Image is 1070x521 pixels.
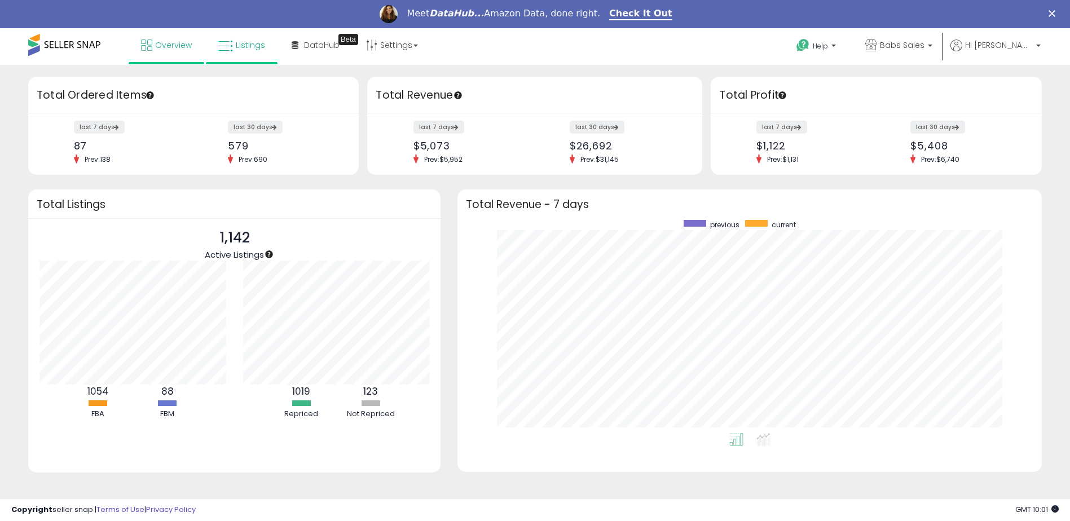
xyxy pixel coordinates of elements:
[429,8,484,19] i: DataHub...
[338,34,358,45] div: Tooltip anchor
[413,121,464,134] label: last 7 days
[787,30,847,65] a: Help
[87,385,109,398] b: 1054
[1015,504,1059,515] span: 2025-10-14 10:01 GMT
[64,409,132,420] div: FBA
[155,39,192,51] span: Overview
[145,90,155,100] div: Tooltip anchor
[11,504,52,515] strong: Copyright
[292,385,310,398] b: 1019
[777,90,787,100] div: Tooltip anchor
[267,409,335,420] div: Repriced
[915,154,965,164] span: Prev: $6,740
[950,39,1041,65] a: Hi [PERSON_NAME]
[407,8,600,19] div: Meet Amazon Data, done right.
[413,140,527,152] div: $5,073
[772,220,796,229] span: current
[710,220,739,229] span: previous
[419,154,468,164] span: Prev: $5,952
[11,505,196,515] div: seller snap | |
[146,504,196,515] a: Privacy Policy
[719,87,1033,103] h3: Total Profit
[283,28,348,62] a: DataHub
[1049,10,1060,17] div: Close
[466,200,1033,209] h3: Total Revenue - 7 days
[570,140,683,152] div: $26,692
[570,121,624,134] label: last 30 days
[761,154,804,164] span: Prev: $1,131
[74,121,125,134] label: last 7 days
[880,39,924,51] span: Babs Sales
[205,227,264,249] p: 1,142
[857,28,941,65] a: Babs Sales
[358,28,426,62] a: Settings
[228,121,283,134] label: last 30 days
[756,140,868,152] div: $1,122
[37,200,432,209] h3: Total Listings
[236,39,265,51] span: Listings
[228,140,340,152] div: 579
[37,87,350,103] h3: Total Ordered Items
[337,409,404,420] div: Not Repriced
[609,8,672,20] a: Check It Out
[813,41,828,51] span: Help
[910,121,965,134] label: last 30 days
[363,385,378,398] b: 123
[233,154,273,164] span: Prev: 690
[380,5,398,23] img: Profile image for Georgie
[74,140,186,152] div: 87
[161,385,174,398] b: 88
[79,154,116,164] span: Prev: 138
[796,38,810,52] i: Get Help
[134,409,201,420] div: FBM
[453,90,463,100] div: Tooltip anchor
[304,39,340,51] span: DataHub
[133,28,200,62] a: Overview
[264,249,274,259] div: Tooltip anchor
[575,154,624,164] span: Prev: $31,145
[910,140,1022,152] div: $5,408
[756,121,807,134] label: last 7 days
[965,39,1033,51] span: Hi [PERSON_NAME]
[210,28,274,62] a: Listings
[205,249,264,260] span: Active Listings
[376,87,694,103] h3: Total Revenue
[96,504,144,515] a: Terms of Use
